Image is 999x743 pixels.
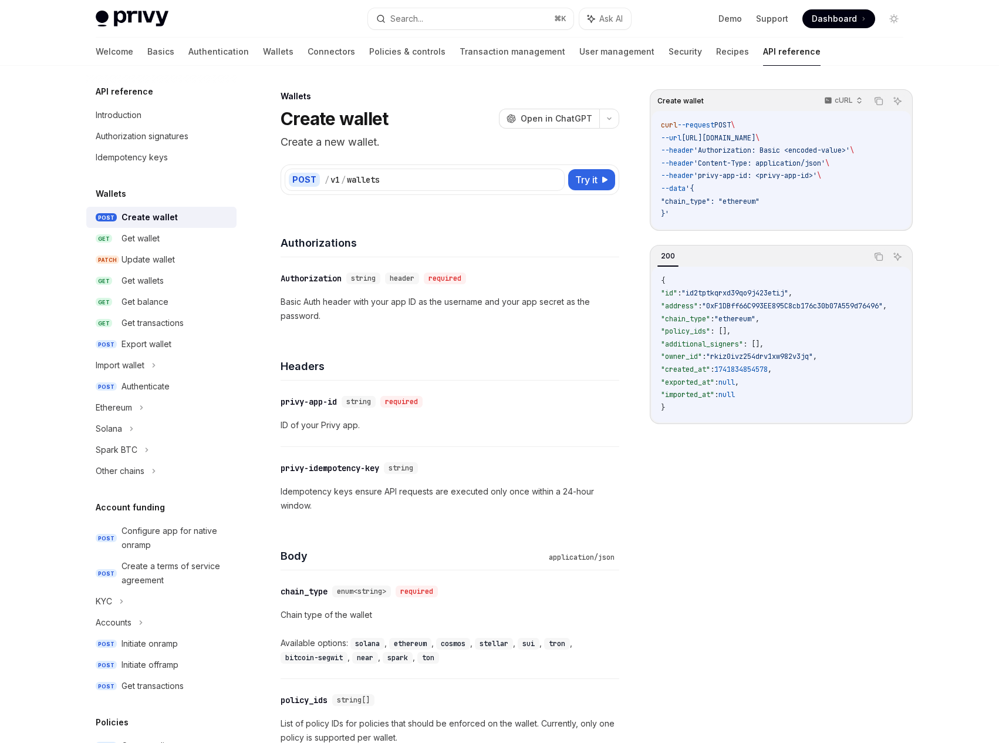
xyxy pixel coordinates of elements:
[710,365,714,374] span: :
[86,207,237,228] a: POSTCreate wallet
[281,235,619,251] h4: Authorizations
[86,654,237,675] a: POSTInitiate offramp
[281,652,347,664] code: bitcoin-segwit
[716,38,749,66] a: Recipes
[812,13,857,25] span: Dashboard
[86,334,237,355] a: POSTExport wallet
[850,146,854,155] span: \
[788,288,792,298] span: ,
[122,337,171,351] div: Export wallet
[86,270,237,291] a: GETGet wallets
[714,390,718,399] span: :
[96,616,131,630] div: Accounts
[718,390,735,399] span: null
[389,463,413,473] span: string
[96,11,168,27] img: light logo
[890,93,905,109] button: Ask AI
[96,464,144,478] div: Other chains
[281,418,619,432] p: ID of your Privy app.
[710,327,731,336] span: : [],
[702,301,883,311] span: "0xF1DBff66C993EE895C8cb176c30b07A559d76496"
[714,314,755,324] span: "ethereum"
[96,85,153,99] h5: API reference
[661,403,665,412] span: }
[521,113,592,125] span: Open in ChatGPT
[96,38,133,66] a: Welcome
[871,249,886,264] button: Copy the contents from the code block
[281,108,388,129] h1: Create wallet
[661,197,760,206] span: "chain_type": "ethereum"
[755,314,760,324] span: ,
[368,8,573,29] button: Search...⌘K
[661,171,694,180] span: --header
[710,314,714,324] span: :
[96,129,188,143] div: Authorization signatures
[390,274,414,283] span: header
[330,174,340,186] div: v1
[661,339,743,349] span: "additional_signers"
[351,274,376,283] span: string
[568,169,615,190] button: Try it
[677,120,714,130] span: --request
[122,658,178,672] div: Initiate offramp
[686,184,694,193] span: '{
[86,520,237,556] a: POSTConfigure app for native onramp
[436,638,470,650] code: cosmos
[96,569,117,578] span: POST
[281,134,619,150] p: Create a new wallet.
[661,159,694,168] span: --header
[743,339,764,349] span: : [],
[281,295,619,323] p: Basic Auth header with your app ID as the username and your app secret as the password.
[122,679,184,693] div: Get transactions
[289,173,320,187] div: POST
[579,8,631,29] button: Ask AI
[96,277,112,285] span: GET
[661,314,710,324] span: "chain_type"
[96,187,126,201] h5: Wallets
[694,146,850,155] span: 'Authorization: Basic <encoded-value>'
[122,379,170,394] div: Authenticate
[96,594,112,608] div: KYC
[661,133,681,143] span: --url
[86,633,237,654] a: POSTInitiate onramp
[147,38,174,66] a: Basics
[417,652,439,664] code: ton
[281,608,619,622] p: Chain type of the wallet
[122,274,164,288] div: Get wallets
[122,210,178,224] div: Create wallet
[86,126,237,147] a: Authorization signatures
[281,396,337,408] div: privy-app-id
[96,500,165,515] h5: Account funding
[599,13,623,25] span: Ask AI
[756,13,788,25] a: Support
[818,91,868,111] button: cURL
[755,133,760,143] span: \
[883,301,887,311] span: ,
[96,340,117,349] span: POST
[86,147,237,168] a: Idempotency keys
[122,559,230,587] div: Create a terms of service agreement
[350,636,389,650] div: ,
[383,652,413,664] code: spark
[347,174,380,186] div: wallets
[661,209,669,218] span: }'
[96,358,144,372] div: Import wallet
[718,13,742,25] a: Demo
[96,682,117,691] span: POST
[96,108,141,122] div: Introduction
[263,38,293,66] a: Wallets
[346,397,371,406] span: string
[86,228,237,249] a: GETGet wallet
[735,378,739,387] span: ,
[96,401,132,415] div: Ethereum
[86,376,237,397] a: POSTAuthenticate
[518,638,539,650] code: sui
[661,352,702,361] span: "owner_id"
[337,695,370,705] span: string[]
[694,159,825,168] span: 'Content-Type: application/json'
[661,184,686,193] span: --data
[188,38,249,66] a: Authentication
[835,96,853,105] p: cURL
[499,109,599,129] button: Open in ChatGPT
[380,396,423,408] div: required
